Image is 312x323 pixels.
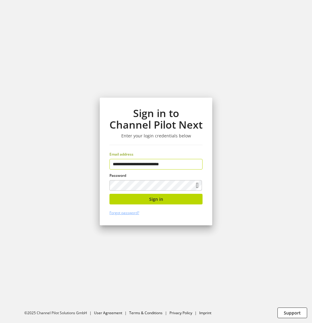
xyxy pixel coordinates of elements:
[109,173,126,178] span: Password
[169,310,192,315] a: Privacy Policy
[109,107,203,131] h1: Sign in to Channel Pilot Next
[199,310,211,315] a: Imprint
[284,310,301,316] span: Support
[109,133,203,139] h3: Enter your login credentials below
[109,210,139,215] a: Forgot password?
[129,310,163,315] a: Terms & Conditions
[24,310,94,316] li: ©2025 Channel Pilot Solutions GmbH
[109,152,133,157] span: Email address
[277,308,307,318] button: Support
[94,310,122,315] a: User Agreement
[192,161,199,168] keeper-lock: Open Keeper Popup
[149,196,163,202] span: Sign in
[109,194,203,204] button: Sign in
